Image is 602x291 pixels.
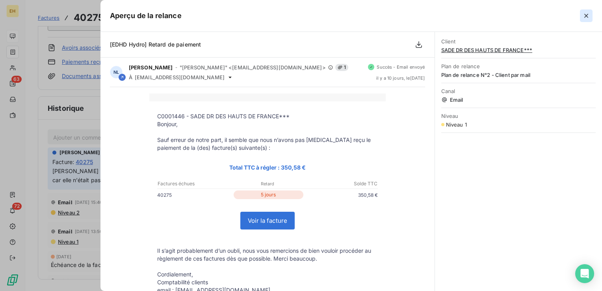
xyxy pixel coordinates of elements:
[441,63,596,69] span: Plan de relance
[157,278,378,286] p: Comptabilité clients
[231,180,304,187] p: Retard
[157,112,378,120] p: C0001446 - SADE DR DES HAUTS DE FRANCE***
[241,212,294,229] a: Voir la facture
[446,121,467,128] span: Niveau 1
[157,270,378,278] p: Cordialement,
[441,38,596,45] span: Client
[135,74,225,80] span: [EMAIL_ADDRESS][DOMAIN_NAME]
[157,191,232,199] p: 40275
[157,163,378,172] p: Total TTC à régler : 350,58 €
[175,65,177,70] span: -
[441,72,596,78] span: Plan de relance N°2 - Client par mail
[441,88,596,94] span: Canal
[377,65,425,69] span: Succès - Email envoyé
[180,64,326,71] span: "[PERSON_NAME]" <[EMAIL_ADDRESS][DOMAIN_NAME]>
[441,97,596,103] span: Email
[441,47,596,53] span: SADE DR DES HAUTS DE FRANCE***
[157,136,378,152] p: Sauf erreur de notre part, il semble que nous n’avons pas [MEDICAL_DATA] reçu le paiement de la (...
[305,191,378,199] p: 350,58 €
[158,180,230,187] p: Factures échues
[157,120,378,128] p: Bonjour,
[335,64,348,71] span: 1
[575,264,594,283] div: Open Intercom Messenger
[129,74,132,80] span: À
[110,10,182,21] h5: Aperçu de la relance
[376,76,425,80] span: il y a 10 jours , le [DATE]
[305,180,377,187] p: Solde TTC
[129,64,173,71] span: [PERSON_NAME]
[110,66,123,78] div: NL
[110,41,201,48] span: [EDHD Hydro] Retard de paiement
[441,113,596,119] span: Niveau
[234,190,303,199] p: 5 jours
[157,247,378,263] p: Il s’agit probablement d’un oubli, nous vous remercions de bien vouloir procéder au règlement de ...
